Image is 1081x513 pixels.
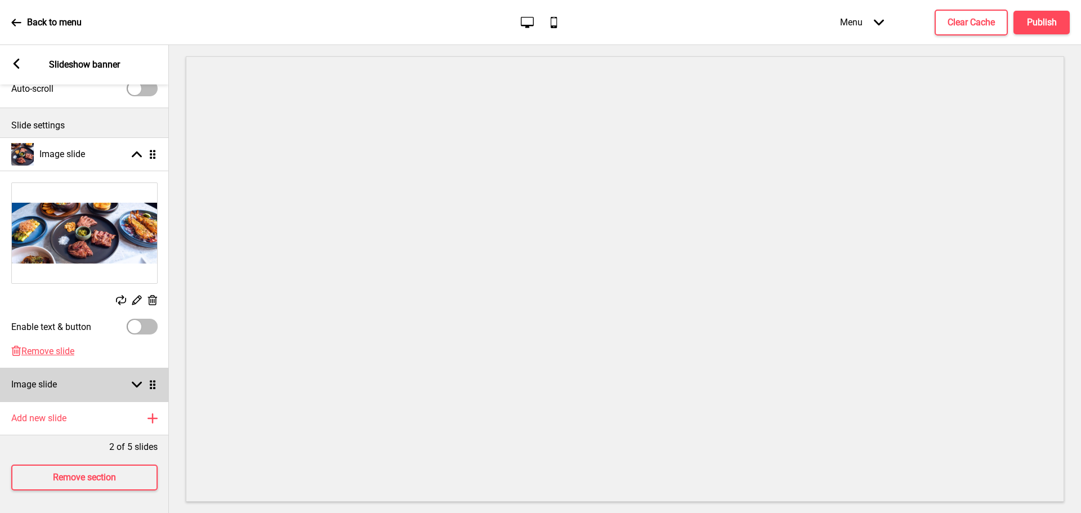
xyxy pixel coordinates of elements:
a: Back to menu [11,7,82,38]
p: Slide settings [11,119,158,132]
h4: Clear Cache [948,16,995,29]
h4: Image slide [11,378,57,391]
p: Back to menu [27,16,82,29]
button: Remove section [11,465,158,490]
button: Publish [1013,11,1070,34]
h4: Remove section [53,471,116,484]
h4: Image slide [39,148,85,160]
h4: Add new slide [11,412,66,425]
img: Image [12,183,157,283]
label: Enable text & button [11,322,91,332]
label: Auto-scroll [11,83,53,94]
button: Clear Cache [935,10,1008,35]
p: 2 of 5 slides [109,441,158,453]
p: Slideshow banner [49,59,120,71]
h4: Publish [1027,16,1057,29]
span: Remove slide [21,346,74,356]
div: Menu [829,6,895,39]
